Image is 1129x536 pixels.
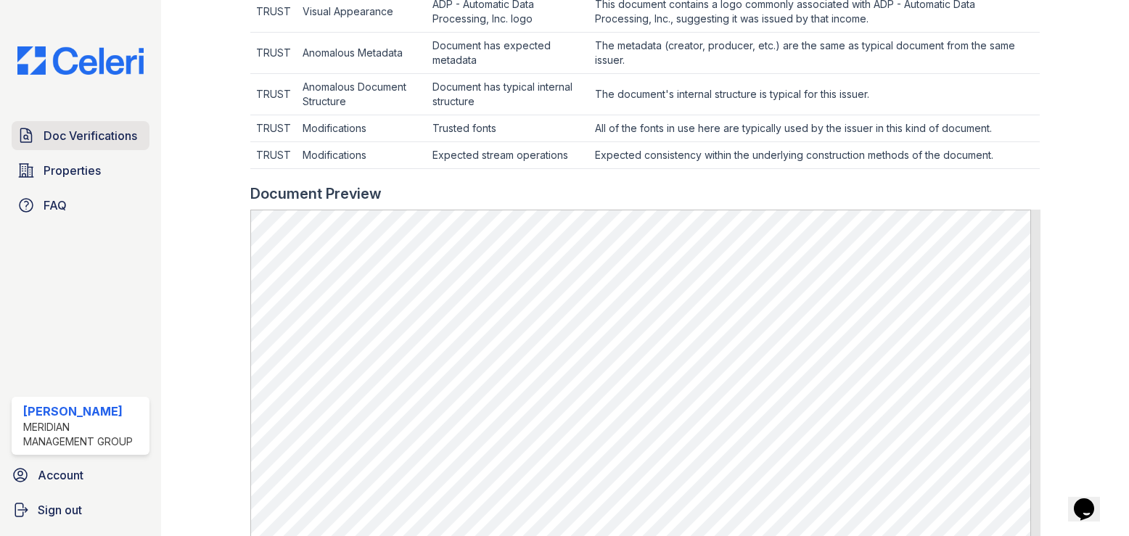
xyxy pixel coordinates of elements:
td: All of the fonts in use here are typically used by the issuer in this kind of document. [589,115,1040,142]
td: TRUST [250,142,297,169]
span: FAQ [44,197,67,214]
div: [PERSON_NAME] [23,403,144,420]
td: Document has typical internal structure [427,74,589,115]
td: Expected stream operations [427,142,589,169]
span: Doc Verifications [44,127,137,144]
span: Sign out [38,501,82,519]
td: Trusted fonts [427,115,589,142]
td: Expected consistency within the underlying construction methods of the document. [589,142,1040,169]
td: Modifications [297,142,427,169]
a: Properties [12,156,149,185]
td: TRUST [250,115,297,142]
td: TRUST [250,33,297,74]
td: TRUST [250,74,297,115]
img: CE_Logo_Blue-a8612792a0a2168367f1c8372b55b34899dd931a85d93a1a3d3e32e68fde9ad4.png [6,46,155,75]
a: Sign out [6,495,155,524]
a: FAQ [12,191,149,220]
td: Anomalous Metadata [297,33,427,74]
td: The document's internal structure is typical for this issuer. [589,74,1040,115]
td: The metadata (creator, producer, etc.) are the same as typical document from the same issuer. [589,33,1040,74]
td: Document has expected metadata [427,33,589,74]
a: Account [6,461,155,490]
a: Doc Verifications [12,121,149,150]
span: Account [38,466,83,484]
td: Anomalous Document Structure [297,74,427,115]
div: Meridian Management Group [23,420,144,449]
iframe: chat widget [1068,478,1114,521]
span: Properties [44,162,101,179]
div: Document Preview [250,184,382,204]
td: Modifications [297,115,427,142]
